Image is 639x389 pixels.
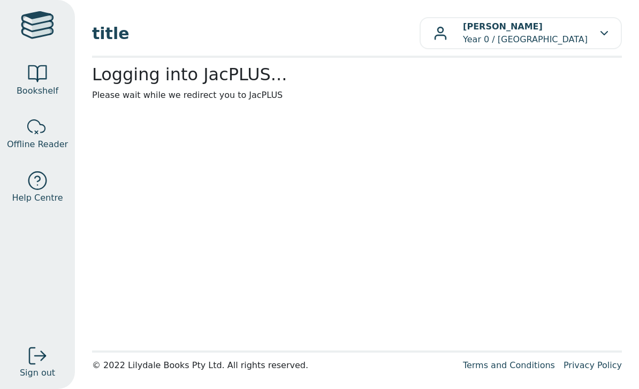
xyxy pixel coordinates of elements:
[463,360,555,370] a: Terms and Conditions
[92,21,420,45] span: title
[564,360,622,370] a: Privacy Policy
[20,367,55,379] span: Sign out
[92,359,454,372] div: © 2022 Lilydale Books Pty Ltd. All rights reserved.
[463,21,543,32] b: [PERSON_NAME]
[7,138,68,151] span: Offline Reader
[12,192,63,204] span: Help Centre
[420,17,622,49] button: [PERSON_NAME]Year 0 / [GEOGRAPHIC_DATA]
[463,20,588,46] p: Year 0 / [GEOGRAPHIC_DATA]
[92,64,622,85] h2: Logging into JacPLUS...
[92,89,622,102] p: Please wait while we redirect you to JacPLUS
[17,85,58,97] span: Bookshelf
